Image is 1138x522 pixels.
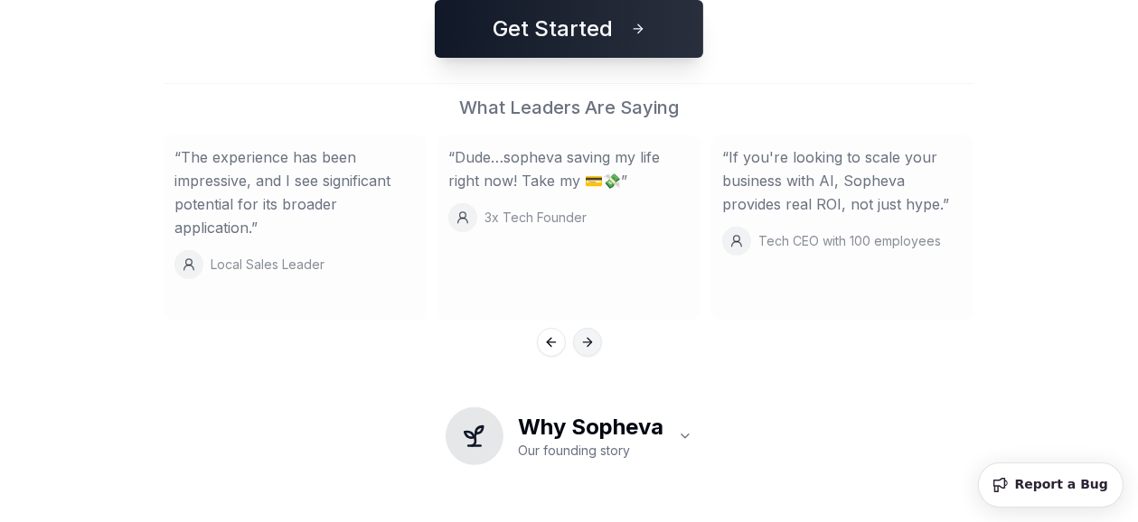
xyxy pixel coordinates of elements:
[484,209,587,227] p: 3x Tech Founder
[165,95,974,120] h2: What Leaders Are Saying
[446,400,692,480] button: Why SophevaOur founding story
[174,145,416,239] blockquote: “ The experience has been impressive, and I see significant potential for its broader application. ”
[448,145,690,192] blockquote: “ Dude…sopheva saving my life right now! Take my 💳💸 ”
[211,256,324,274] p: Local Sales Leader
[518,442,663,460] p: Our founding story
[758,232,941,250] p: Tech CEO with 100 employees
[518,413,663,442] h2: Why Sopheva
[722,145,964,216] blockquote: “ If you're looking to scale your business with AI, Sopheva provides real ROI, not just hype. ”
